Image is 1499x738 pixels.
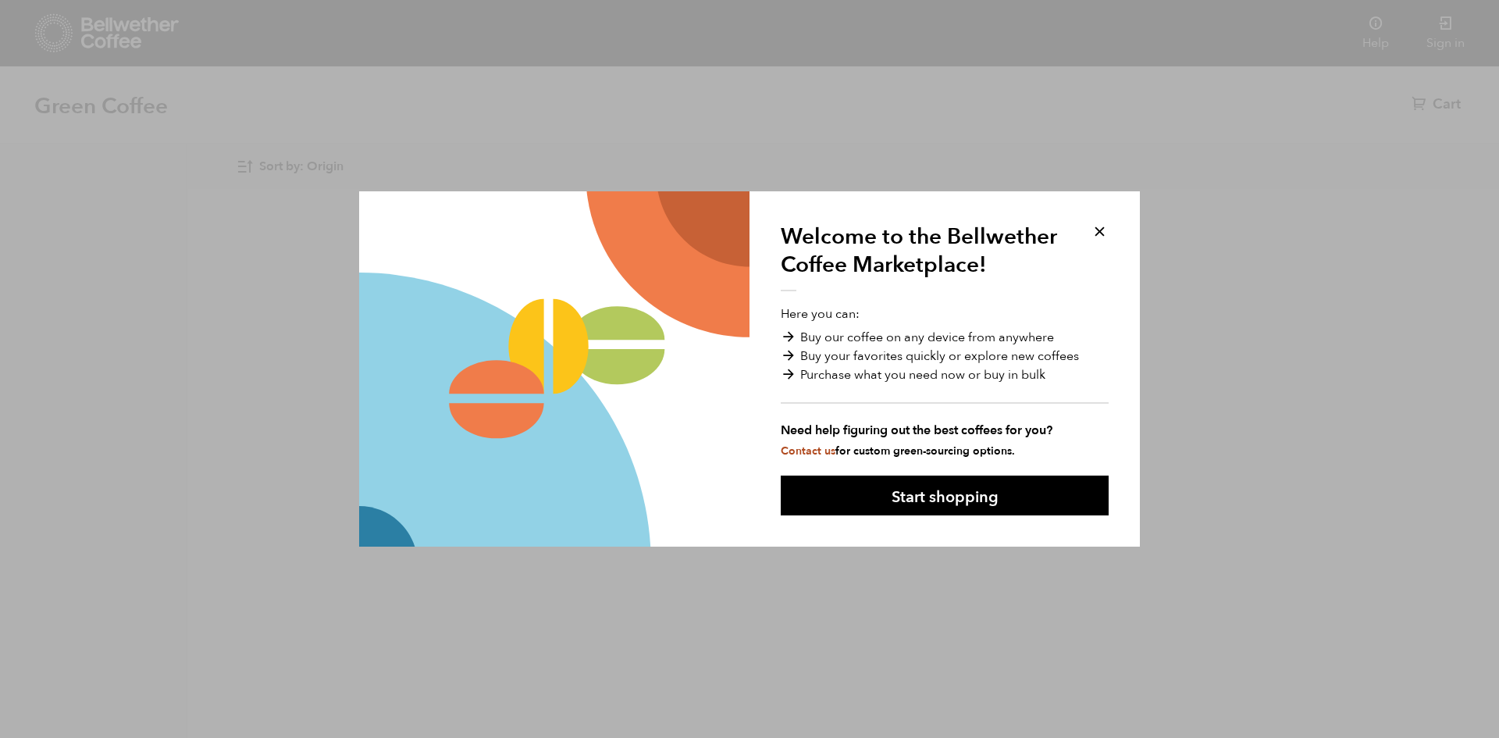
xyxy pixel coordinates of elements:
p: Here you can: [781,305,1109,459]
button: Start shopping [781,476,1109,515]
strong: Need help figuring out the best coffees for you? [781,421,1109,440]
h1: Welcome to the Bellwether Coffee Marketplace! [781,223,1070,291]
li: Buy our coffee on any device from anywhere [781,328,1109,347]
a: Contact us [781,444,835,458]
small: for custom green-sourcing options. [781,444,1015,458]
li: Buy your favorites quickly or explore new coffees [781,347,1109,365]
li: Purchase what you need now or buy in bulk [781,365,1109,384]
